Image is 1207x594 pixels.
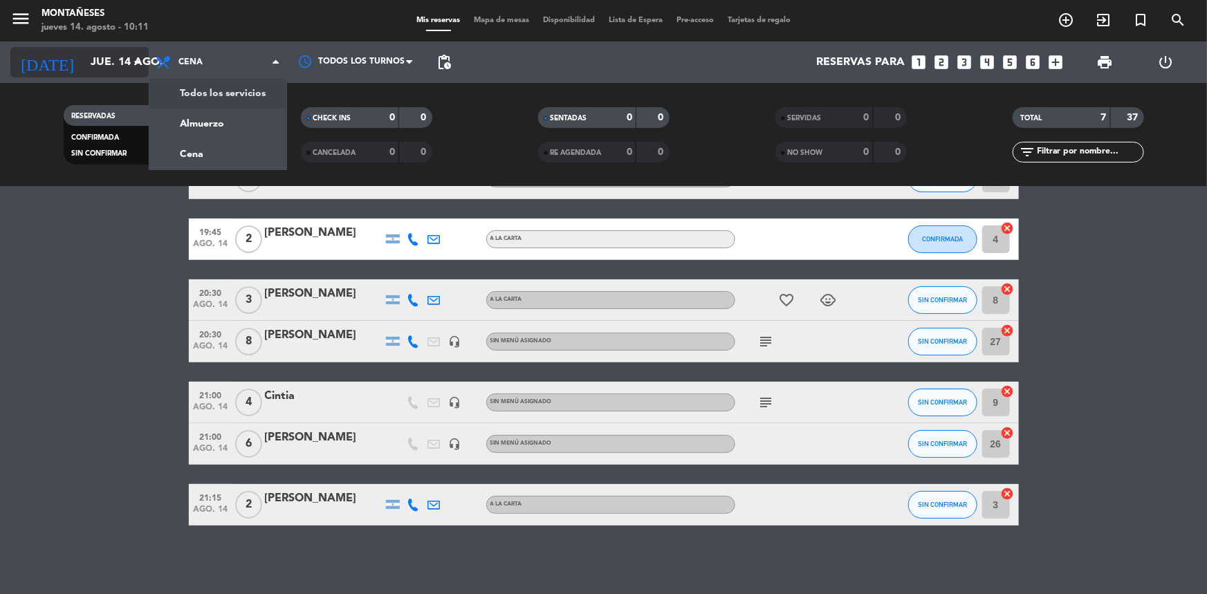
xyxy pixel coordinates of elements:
[265,224,383,242] div: [PERSON_NAME]
[313,149,356,156] span: CANCELADA
[627,147,632,157] strong: 0
[922,235,963,243] span: CONFIRMADA
[490,399,552,405] span: Sin menú asignado
[1001,426,1015,440] i: cancel
[194,489,228,505] span: 21:15
[918,296,967,304] span: SIN CONFIRMAR
[1001,53,1019,71] i: looks_5
[788,149,823,156] span: NO SHOW
[1001,221,1015,235] i: cancel
[758,333,775,350] i: subject
[908,430,977,458] button: SIN CONFIRMAR
[10,47,84,77] i: [DATE]
[627,113,632,122] strong: 0
[194,326,228,342] span: 20:30
[788,115,822,122] span: SERVIDAS
[313,115,351,122] span: CHECK INS
[1020,144,1036,160] i: filter_list
[194,428,228,444] span: 21:00
[194,342,228,358] span: ago. 14
[235,491,262,519] span: 2
[955,53,973,71] i: looks_3
[149,78,286,109] a: Todos los servicios
[265,326,383,344] div: [PERSON_NAME]
[864,147,869,157] strong: 0
[1096,54,1113,71] span: print
[918,440,967,447] span: SIN CONFIRMAR
[194,300,228,316] span: ago. 14
[721,17,798,24] span: Tarjetas de regalo
[918,398,967,406] span: SIN CONFIRMAR
[42,21,149,35] div: jueves 14. agosto - 10:11
[149,139,286,169] a: Cena
[551,149,602,156] span: RE AGENDADA
[389,147,395,157] strong: 0
[235,430,262,458] span: 6
[908,286,977,314] button: SIN CONFIRMAR
[72,134,120,141] span: CONFIRMADA
[194,387,228,402] span: 21:00
[910,53,928,71] i: looks_one
[436,54,452,71] span: pending_actions
[1001,324,1015,337] i: cancel
[449,396,461,409] i: headset_mic
[816,56,905,69] span: Reservas para
[235,225,262,253] span: 2
[265,429,383,447] div: [PERSON_NAME]
[932,53,950,71] i: looks_two
[129,54,145,71] i: arrow_drop_down
[864,113,869,122] strong: 0
[918,337,967,345] span: SIN CONFIRMAR
[194,223,228,239] span: 19:45
[1001,487,1015,501] i: cancel
[235,389,262,416] span: 4
[72,113,116,120] span: RESERVADAS
[820,292,837,308] i: child_care
[194,444,228,460] span: ago. 14
[467,17,536,24] span: Mapa de mesas
[235,328,262,355] span: 8
[1127,113,1141,122] strong: 37
[1036,145,1143,160] input: Filtrar por nombre...
[10,8,31,29] i: menu
[449,335,461,348] i: headset_mic
[72,150,127,157] span: SIN CONFIRMAR
[1021,115,1042,122] span: TOTAL
[194,284,228,300] span: 20:30
[1047,53,1065,71] i: add_box
[658,113,666,122] strong: 0
[551,115,587,122] span: SENTADAS
[421,147,429,157] strong: 0
[1170,12,1186,28] i: search
[490,236,522,241] span: A LA CARTA
[409,17,467,24] span: Mis reservas
[918,501,967,508] span: SIN CONFIRMAR
[658,147,666,157] strong: 0
[1024,53,1042,71] i: looks_6
[149,109,286,139] a: Almuerzo
[265,490,383,508] div: [PERSON_NAME]
[779,292,795,308] i: favorite_border
[895,147,903,157] strong: 0
[194,239,228,255] span: ago. 14
[908,389,977,416] button: SIN CONFIRMAR
[42,7,149,21] div: Montañeses
[1058,12,1074,28] i: add_circle_outline
[449,438,461,450] i: headset_mic
[602,17,670,24] span: Lista de Espera
[1136,41,1197,83] div: LOG OUT
[670,17,721,24] span: Pre-acceso
[194,505,228,521] span: ago. 14
[1001,384,1015,398] i: cancel
[265,285,383,303] div: [PERSON_NAME]
[895,113,903,122] strong: 0
[1132,12,1149,28] i: turned_in_not
[490,501,522,507] span: A LA CARTA
[490,297,522,302] span: A LA CARTA
[536,17,602,24] span: Disponibilidad
[1101,113,1107,122] strong: 7
[1095,12,1112,28] i: exit_to_app
[10,8,31,34] button: menu
[389,113,395,122] strong: 0
[490,440,552,446] span: Sin menú asignado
